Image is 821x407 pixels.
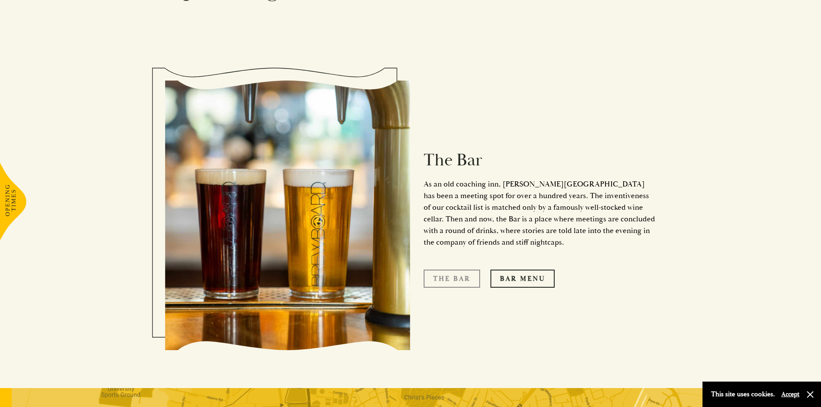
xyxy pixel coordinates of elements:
a: Bar Menu [490,270,555,288]
button: Close and accept [806,390,815,399]
h2: The Bar [424,150,656,171]
p: This site uses cookies. [711,388,775,401]
button: Accept [781,390,799,398]
a: The Bar [424,270,480,288]
p: As an old coaching inn, [PERSON_NAME][GEOGRAPHIC_DATA] has been a meeting spot for over a hundred... [424,178,656,248]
